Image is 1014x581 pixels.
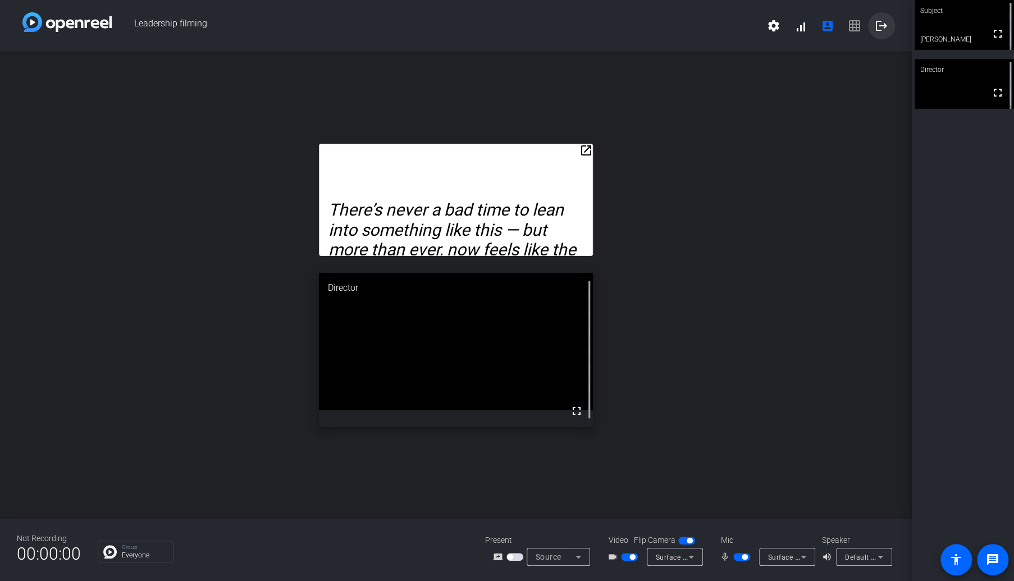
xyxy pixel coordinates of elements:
mat-icon: mic_none [720,550,733,564]
mat-icon: account_box [821,19,834,33]
span: 00:00:00 [17,540,81,568]
mat-icon: accessibility [949,553,963,566]
mat-icon: logout [875,19,888,33]
i: There’s never a bad time to lean into something like this — but more than ever, now feels like th... [328,200,579,278]
mat-icon: open_in_new [579,144,593,157]
div: Not Recording [17,533,81,545]
mat-icon: volume_up [822,550,835,564]
mat-icon: screen_share_outline [493,550,506,564]
div: Speaker [822,534,889,546]
img: Chat Icon [103,545,117,559]
img: white-gradient.svg [22,12,112,32]
mat-icon: message [986,553,999,566]
span: Video [609,534,628,546]
mat-icon: settings [767,19,780,33]
div: Director [319,273,592,303]
span: Source [536,552,561,561]
p: Everyone [122,552,167,559]
mat-icon: fullscreen [991,27,1004,40]
mat-icon: fullscreen [991,86,1004,99]
div: Director [915,59,1014,80]
mat-icon: videocam_outline [608,550,621,564]
button: signal_cellular_alt [787,12,814,39]
div: Mic [710,534,822,546]
span: Flip Camera [634,534,675,546]
span: Leadership filming [112,12,760,39]
span: Surface Stereo Microphones (Surface High Definition Audio) [768,552,965,561]
mat-icon: fullscreen [570,404,583,418]
p: Group [122,545,167,550]
span: Surface Camera Front (045e:0990) [656,552,770,561]
div: Present [485,534,597,546]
